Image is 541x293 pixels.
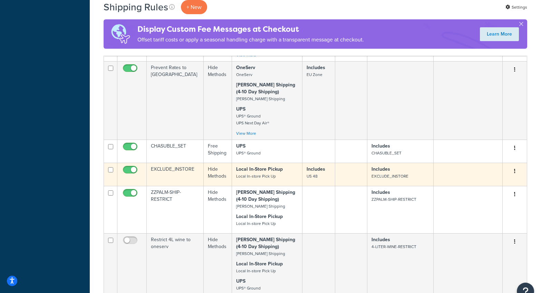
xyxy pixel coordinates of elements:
a: Learn More [480,27,519,41]
small: UPS® Ground [236,150,261,156]
div: Domain Overview [28,41,62,45]
strong: Includes [371,189,390,196]
img: tab_keywords_by_traffic_grey.svg [70,40,75,46]
strong: Local In-Store Pickup [236,213,283,220]
strong: Includes [371,142,390,150]
strong: Local In-Store Pickup [236,260,283,267]
small: EU Zone [307,72,322,78]
td: Hide Methods [204,163,232,186]
strong: UPS [236,142,245,150]
strong: [PERSON_NAME] Shipping (4-10 Day Shipping) [236,189,295,203]
p: Offset tariff costs or apply a seasonal handling charge with a transparent message at checkout. [137,35,364,45]
small: UPS® Ground UPS Next Day Air® [236,113,269,126]
small: Local In-store Pick Up [236,268,276,274]
img: duties-banner-06bc72dcb5fe05cb3f9472aba00be2ae8eb53ab6f0d8bb03d382ba314ac3c341.png [104,19,137,49]
td: CHASUBLE_SET [147,140,204,163]
small: CHASUBLE_SET [371,150,402,156]
img: tab_domain_overview_orange.svg [20,40,26,46]
small: [PERSON_NAME] Shipping [236,251,285,257]
small: OneServ [236,72,252,78]
td: Prevent Rates to [GEOGRAPHIC_DATA] [147,61,204,140]
small: US 48 [307,173,318,179]
td: Hide Methods [204,186,232,233]
div: Domain: [DOMAIN_NAME] [18,18,76,23]
small: Local In-store Pick Up [236,173,276,179]
small: ZZPALM-SHIP-RESTRICT [371,196,416,202]
small: [PERSON_NAME] Shipping [236,96,285,102]
small: EXCLUDE_INSTORE [371,173,408,179]
div: Keywords by Traffic [77,41,114,45]
h1: Shipping Rules [104,0,168,14]
a: Settings [505,2,527,12]
small: 4-LITER-WINE-RESTRICT [371,244,416,250]
strong: [PERSON_NAME] Shipping (4-10 Day Shipping) [236,81,295,95]
td: ZZPALM-SHIP-RESTRICT [147,186,204,233]
div: v 4.0.25 [19,11,34,17]
strong: Includes [371,236,390,243]
img: logo_orange.svg [11,11,17,17]
small: [PERSON_NAME] Shipping [236,203,285,209]
strong: OneServ [236,64,255,71]
a: View More [236,130,256,136]
img: website_grey.svg [11,18,17,23]
td: Free Shipping [204,140,232,163]
strong: Includes [371,166,390,173]
strong: [PERSON_NAME] Shipping (4-10 Day Shipping) [236,236,295,250]
td: Hide Methods [204,61,232,140]
strong: Local In-Store Pickup [236,166,283,173]
small: Local In-store Pick Up [236,220,276,227]
strong: UPS [236,277,245,285]
td: EXCLUDE_INSTORE [147,163,204,186]
h4: Display Custom Fee Messages at Checkout [137,23,364,35]
strong: Includes [307,64,325,71]
strong: Includes [307,166,325,173]
strong: UPS [236,105,245,113]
